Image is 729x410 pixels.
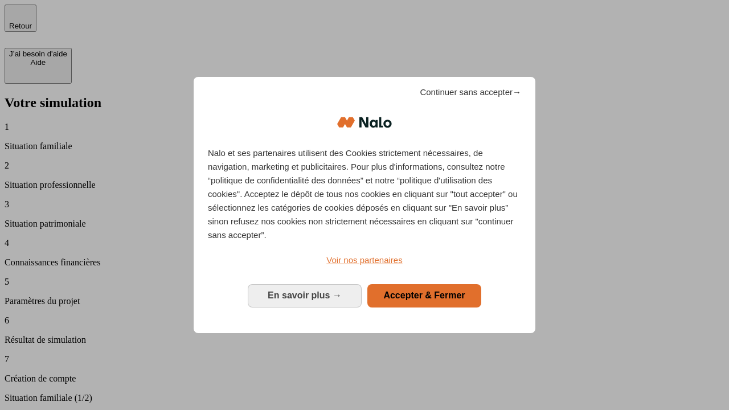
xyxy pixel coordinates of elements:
span: En savoir plus → [268,290,342,300]
span: Continuer sans accepter→ [420,85,521,99]
button: Accepter & Fermer: Accepter notre traitement des données et fermer [367,284,481,307]
span: Accepter & Fermer [383,290,465,300]
div: Bienvenue chez Nalo Gestion du consentement [194,77,535,333]
a: Voir nos partenaires [208,253,521,267]
p: Nalo et ses partenaires utilisent des Cookies strictement nécessaires, de navigation, marketing e... [208,146,521,242]
button: En savoir plus: Configurer vos consentements [248,284,362,307]
span: Voir nos partenaires [326,255,402,265]
img: Logo [337,105,392,140]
